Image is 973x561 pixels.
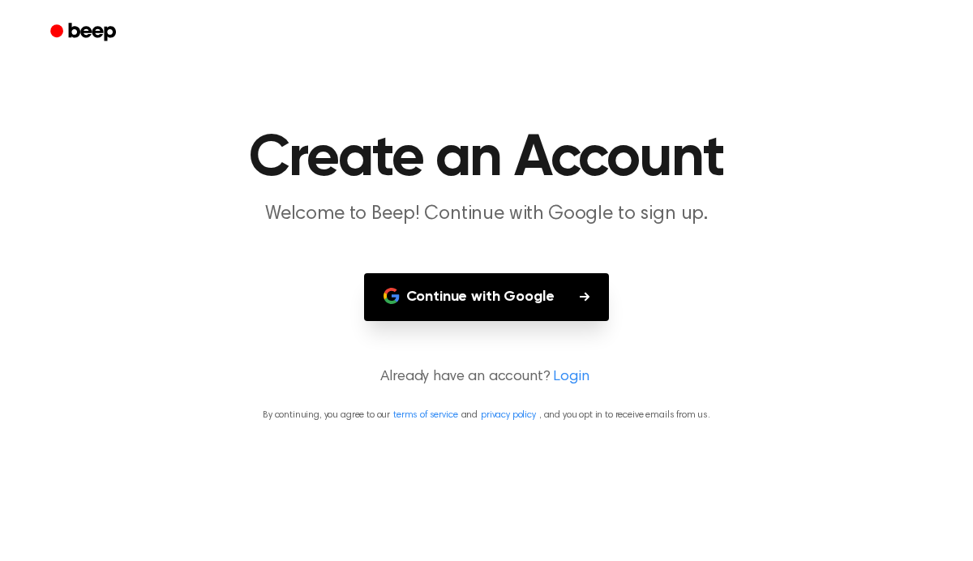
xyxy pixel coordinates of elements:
button: Continue with Google [364,273,610,321]
a: Beep [39,17,131,49]
a: privacy policy [481,410,536,420]
a: Login [553,366,589,388]
a: terms of service [393,410,457,420]
h1: Create an Account [71,130,902,188]
p: Already have an account? [19,366,954,388]
p: Welcome to Beep! Continue with Google to sign up. [175,201,798,228]
p: By continuing, you agree to our and , and you opt in to receive emails from us. [19,408,954,422]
